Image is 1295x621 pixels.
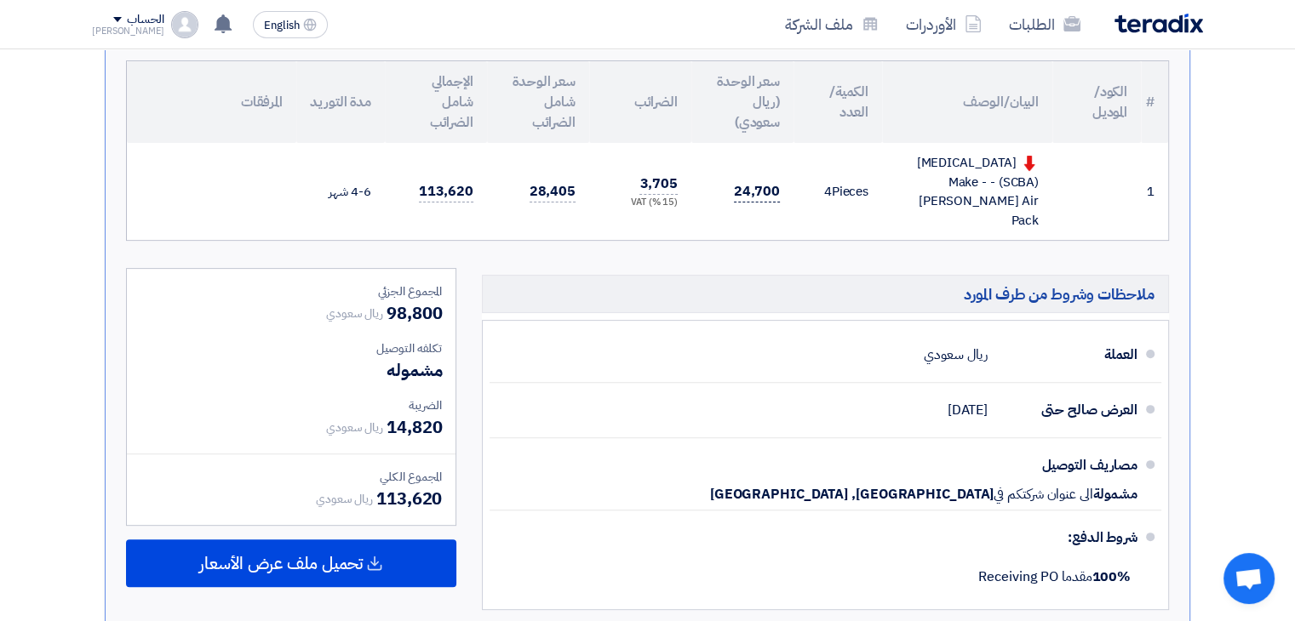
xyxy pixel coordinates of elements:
[1001,390,1137,430] div: العرض صالح حتى
[1001,445,1137,486] div: مصاريف التوصيل
[994,486,1092,503] span: الى عنوان شركتكم في
[127,61,296,143] th: المرفقات
[1115,14,1203,33] img: Teradix logo
[264,20,300,31] span: English
[127,13,163,27] div: الحساب
[1001,334,1137,375] div: العملة
[734,181,780,202] span: 24,700
[924,339,988,371] div: ريال سعودي
[1092,567,1131,587] strong: 100%
[896,153,1039,230] div: [MEDICAL_DATA] (SCBA) - Make -[PERSON_NAME] Air Pack
[140,468,442,486] div: المجموع الكلي
[1052,61,1141,143] th: الكود/الموديل
[199,555,363,571] span: تحميل ملف عرض الأسعار
[639,174,678,195] span: 3,705
[482,275,1169,313] h5: ملاحظات وشروط من طرف المورد
[326,419,383,436] span: ريال سعودي
[419,181,473,202] span: 113,620
[794,61,882,143] th: الكمية/العدد
[892,4,995,44] a: الأوردرات
[978,567,1131,587] span: مقدما Receiving PO
[326,305,383,322] span: ريال سعودي
[387,414,442,440] span: 14,820
[995,4,1094,44] a: الطلبات
[589,61,691,143] th: الضرائب
[296,61,385,143] th: مدة التوريد
[948,402,988,419] span: [DATE]
[92,26,164,36] div: [PERSON_NAME]
[316,490,373,508] span: ريال سعودي
[171,11,198,38] img: profile_test.png
[385,61,487,143] th: الإجمالي شامل الضرائب
[387,357,442,383] span: مشموله
[794,143,882,240] td: Pieces
[710,486,994,503] span: [GEOGRAPHIC_DATA], [GEOGRAPHIC_DATA]
[824,182,832,201] span: 4
[771,4,892,44] a: ملف الشركة
[253,11,328,38] button: English
[1093,486,1137,503] span: مشمولة
[530,181,576,202] span: 28,405
[487,61,589,143] th: سعر الوحدة شامل الضرائب
[603,196,678,210] div: (15 %) VAT
[517,517,1137,558] div: شروط الدفع:
[140,282,442,300] div: المجموع الجزئي
[1223,553,1275,604] a: Open chat
[140,339,442,357] div: تكلفه التوصيل
[882,61,1052,143] th: البيان/الوصف
[691,61,794,143] th: سعر الوحدة (ريال سعودي)
[387,300,442,326] span: 98,800
[1141,61,1168,143] th: #
[296,143,385,240] td: 4-6 شهر
[1141,143,1168,240] td: 1
[140,396,442,414] div: الضريبة
[376,486,442,511] span: 113,620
